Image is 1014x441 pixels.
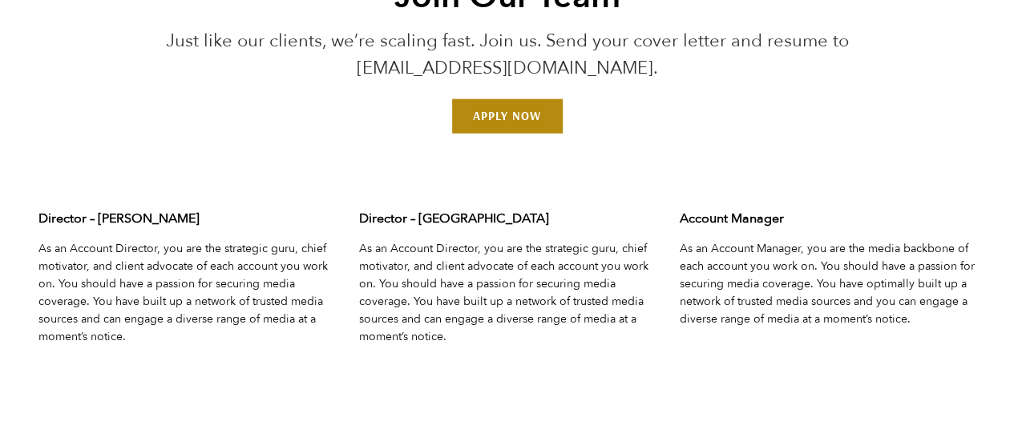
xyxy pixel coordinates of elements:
h3: Account Manager [680,210,976,227]
h3: Director – [GEOGRAPHIC_DATA] [359,210,656,227]
a: Email us at jointheteam@treblepr.com [452,99,562,133]
p: As an Account Director, you are the strategic guru, chief motivator, and client advocate of each ... [359,240,656,346]
p: As an Account Director, you are the strategic guru, chief motivator, and client advocate of each ... [38,240,335,346]
p: As an Account Manager, you are the media backbone of each account you work on. You should have a ... [680,240,976,328]
h3: Director – [PERSON_NAME] [38,210,335,227]
p: Just like our clients, we’re scaling fast. Join us. Send your cover letter and resume to [EMAIL_A... [122,27,893,82]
